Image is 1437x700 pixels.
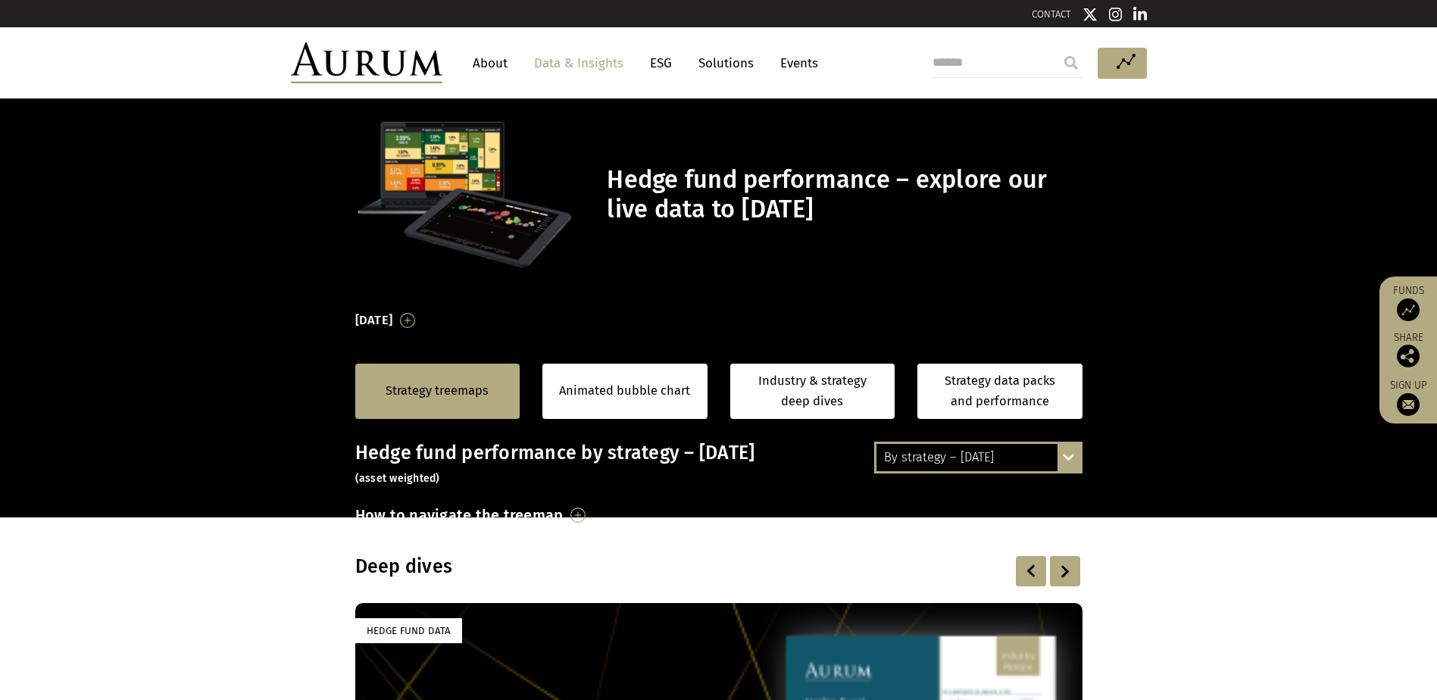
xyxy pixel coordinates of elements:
[1056,48,1086,78] input: Submit
[642,49,679,77] a: ESG
[730,364,895,419] a: Industry & strategy deep dives
[876,444,1080,471] div: By strategy – [DATE]
[773,49,818,77] a: Events
[1397,393,1420,416] img: Sign up to our newsletter
[355,502,564,528] h3: How to navigate the treemap
[559,381,690,401] a: Animated bubble chart
[1082,7,1098,22] img: Twitter icon
[1387,284,1429,321] a: Funds
[355,309,393,332] h3: [DATE]
[1387,379,1429,416] a: Sign up
[917,364,1082,419] a: Strategy data packs and performance
[607,165,1078,224] h1: Hedge fund performance – explore our live data to [DATE]
[1133,7,1147,22] img: Linkedin icon
[1397,298,1420,321] img: Access Funds
[1387,333,1429,367] div: Share
[355,555,887,578] h3: Deep dives
[691,49,761,77] a: Solutions
[1032,8,1071,20] a: CONTACT
[1109,7,1123,22] img: Instagram icon
[526,49,631,77] a: Data & Insights
[355,472,440,485] small: (asset weighted)
[386,381,489,401] a: Strategy treemaps
[291,42,442,83] img: Aurum
[1397,345,1420,367] img: Share this post
[465,49,515,77] a: About
[355,618,462,643] div: Hedge Fund Data
[355,442,1082,487] h3: Hedge fund performance by strategy – [DATE]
